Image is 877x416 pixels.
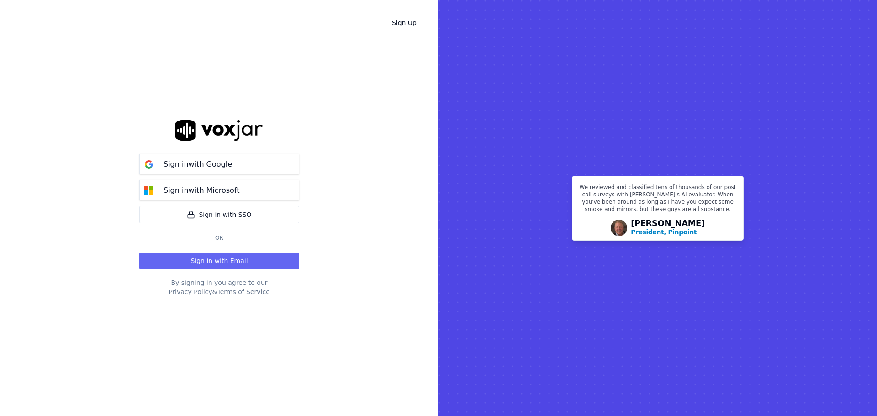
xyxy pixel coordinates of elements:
button: Sign in with Email [139,253,299,269]
div: By signing in you agree to our & [139,278,299,296]
img: microsoft Sign in button [140,181,158,200]
img: google Sign in button [140,155,158,174]
button: Terms of Service [217,287,269,296]
p: We reviewed and classified tens of thousands of our post call surveys with [PERSON_NAME]'s AI eva... [578,184,738,216]
p: Sign in with Google [164,159,232,170]
img: Avatar [611,220,627,236]
button: Sign inwith Microsoft [139,180,299,200]
a: Sign in with SSO [139,206,299,223]
img: logo [175,120,263,141]
span: Or [211,234,227,242]
p: Sign in with Microsoft [164,185,239,196]
button: Sign inwith Google [139,154,299,174]
button: Privacy Policy [169,287,212,296]
a: Sign Up [385,15,424,31]
p: President, Pinpoint [631,227,697,237]
div: [PERSON_NAME] [631,219,705,237]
